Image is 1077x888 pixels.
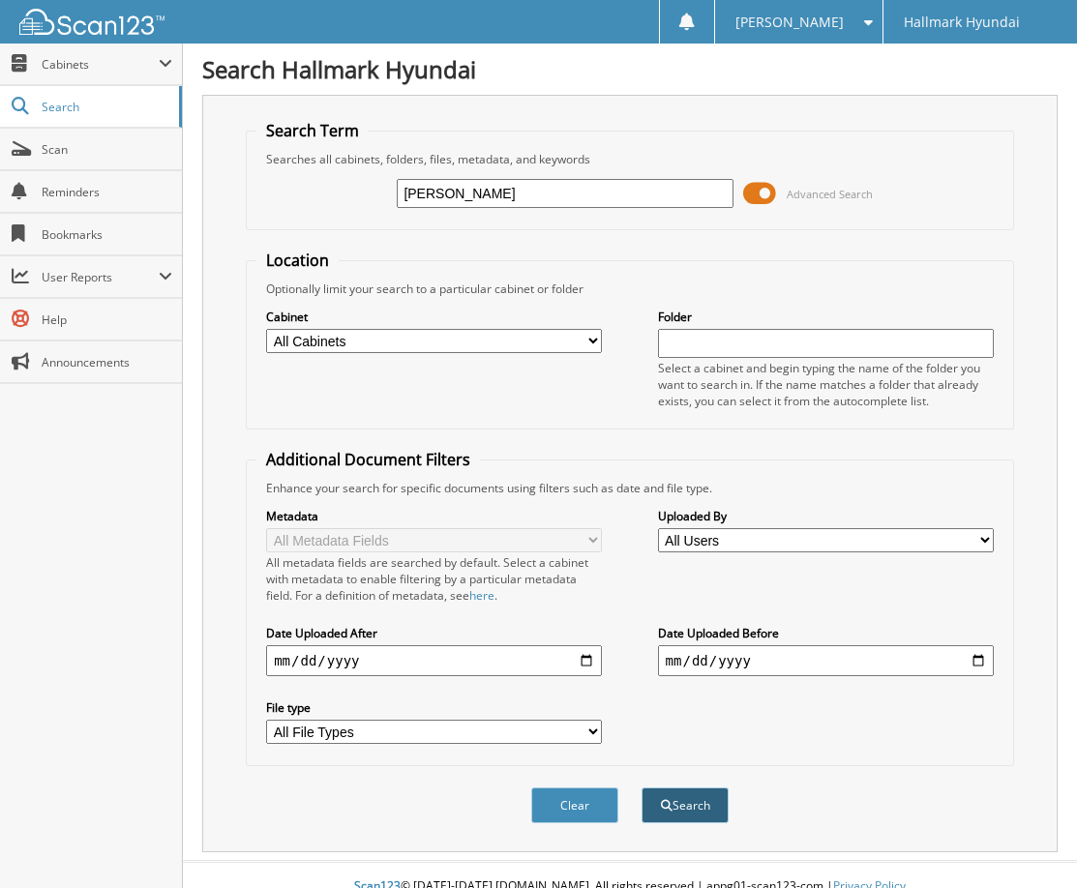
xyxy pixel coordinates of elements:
span: Hallmark Hyundai [904,16,1020,28]
h1: Search Hallmark Hyundai [202,53,1058,85]
legend: Location [256,250,339,271]
label: Metadata [266,508,602,524]
span: [PERSON_NAME] [735,16,844,28]
span: Reminders [42,184,172,200]
label: Date Uploaded After [266,625,602,641]
button: Clear [531,787,618,823]
label: File type [266,699,602,716]
span: User Reports [42,269,159,285]
img: scan123-logo-white.svg [19,9,165,35]
a: here [469,587,494,604]
legend: Search Term [256,120,369,141]
input: start [266,645,602,676]
label: Date Uploaded Before [658,625,994,641]
span: Cabinets [42,56,159,73]
span: Help [42,311,172,328]
span: Bookmarks [42,226,172,243]
span: Search [42,99,169,115]
input: end [658,645,994,676]
iframe: Chat Widget [980,795,1077,888]
span: Announcements [42,354,172,370]
div: All metadata fields are searched by default. Select a cabinet with metadata to enable filtering b... [266,554,602,604]
div: Select a cabinet and begin typing the name of the folder you want to search in. If the name match... [658,360,994,409]
label: Cabinet [266,309,602,325]
button: Search [642,787,729,823]
div: Searches all cabinets, folders, files, metadata, and keywords [256,151,1003,167]
label: Uploaded By [658,508,994,524]
span: Advanced Search [787,187,873,201]
div: Optionally limit your search to a particular cabinet or folder [256,281,1003,297]
span: Scan [42,141,172,158]
legend: Additional Document Filters [256,449,480,470]
label: Folder [658,309,994,325]
div: Enhance your search for specific documents using filters such as date and file type. [256,480,1003,496]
